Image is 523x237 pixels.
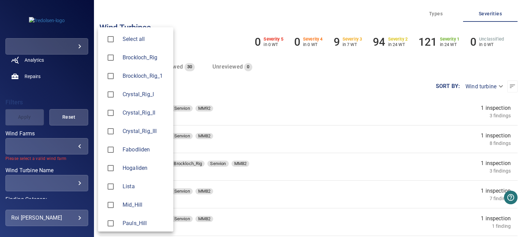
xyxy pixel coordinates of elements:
span: Lista [104,179,118,194]
span: Hogaliden [123,164,168,172]
span: Brockloch_Rig [123,54,168,62]
span: Pauls_Hill [123,219,168,227]
span: Hogaliden [104,161,118,175]
div: Wind Farms Crystal_Rig_III [123,127,168,135]
div: Wind Farms Crystal_Rig_II [123,109,168,117]
span: Lista [123,182,168,191]
span: Fabodliden [123,146,168,154]
div: Wind Farms Hogaliden [123,164,168,172]
span: Crystal_Rig_II [104,106,118,120]
span: Crystal_Rig_I [104,87,118,102]
span: Crystal_Rig_I [123,90,168,99]
div: Wind Farms Crystal_Rig_I [123,90,168,99]
div: Wind Farms Brockloch_Rig [123,54,168,62]
span: Brockloch_Rig [104,50,118,65]
span: Pauls_Hill [104,216,118,231]
span: Crystal_Rig_III [123,127,168,135]
span: Select all [123,35,168,43]
span: Fabodliden [104,143,118,157]
span: Brockloch_Rig_1 [123,72,168,80]
span: Mid_Hill [104,198,118,212]
span: Mid_Hill [123,201,168,209]
div: Wind Farms Fabodliden [123,146,168,154]
div: Wind Farms Mid_Hill [123,201,168,209]
div: Wind Farms Brockloch_Rig_1 [123,72,168,80]
span: Crystal_Rig_III [104,124,118,138]
span: Brockloch_Rig_1 [104,69,118,83]
div: Wind Farms Pauls_Hill [123,219,168,227]
span: Crystal_Rig_II [123,109,168,117]
div: Wind Farms Lista [123,182,168,191]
